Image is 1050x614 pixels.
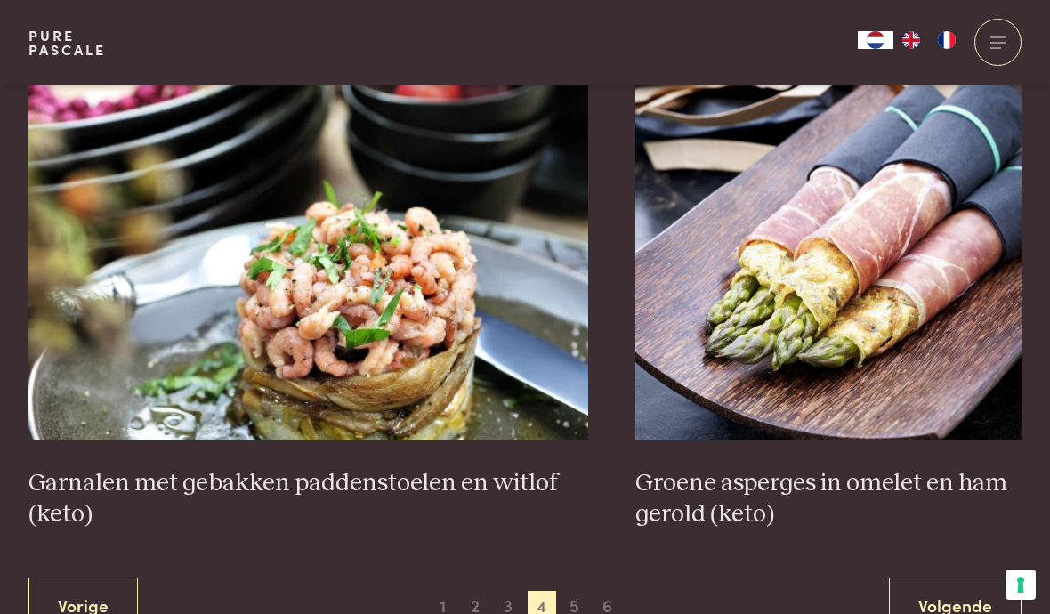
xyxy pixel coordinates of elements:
[28,85,588,530] a: Garnalen met gebakken paddenstoelen en witlof (keto) Garnalen met gebakken paddenstoelen en witlo...
[635,85,1022,440] img: Groene asperges in omelet en ham gerold (keto)
[28,85,588,440] img: Garnalen met gebakken paddenstoelen en witlof (keto)
[893,31,929,49] a: EN
[858,31,965,49] aside: Language selected: Nederlands
[635,85,1022,530] a: Groene asperges in omelet en ham gerold (keto) Groene asperges in omelet en ham gerold (keto)
[893,31,965,49] ul: Language list
[858,31,893,49] div: Language
[1006,570,1036,600] button: Uw voorkeuren voor toestemming voor trackingtechnologieën
[28,468,588,529] h3: Garnalen met gebakken paddenstoelen en witlof (keto)
[28,28,106,57] a: PurePascale
[858,31,893,49] a: NL
[929,31,965,49] a: FR
[635,468,1022,529] h3: Groene asperges in omelet en ham gerold (keto)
